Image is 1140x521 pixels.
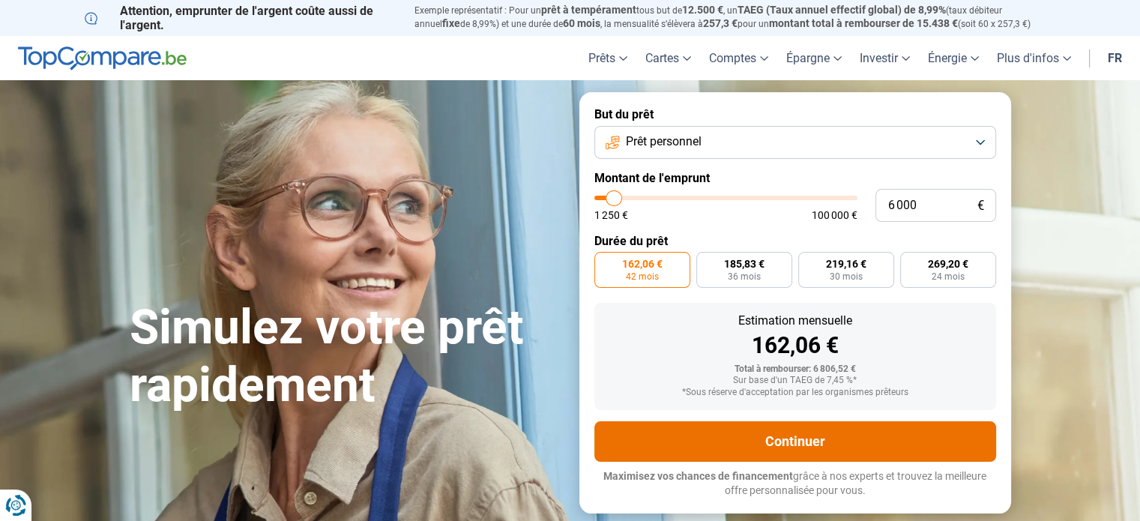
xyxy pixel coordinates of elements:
a: fr [1099,36,1131,80]
div: *Sous réserve d'acceptation par les organismes prêteurs [606,388,984,398]
a: Énergie [919,36,988,80]
button: Continuer [594,421,996,462]
img: TopCompare [18,46,187,70]
a: Comptes [700,36,777,80]
span: 24 mois [932,272,965,281]
span: € [977,199,984,212]
p: Exemple représentatif : Pour un tous but de , un (taux débiteur annuel de 8,99%) et une durée de ... [414,4,1056,31]
span: fixe [442,17,460,29]
a: Épargne [777,36,851,80]
span: 162,06 € [622,259,663,269]
span: 42 mois [626,272,659,281]
label: Durée du prêt [594,234,996,248]
span: 36 mois [728,272,761,281]
span: TAEG (Taux annuel effectif global) de 8,99% [738,4,946,16]
div: Total à rembourser: 6 806,52 € [606,364,984,375]
h1: Simulez votre prêt rapidement [130,299,561,415]
span: 1 250 € [594,210,628,220]
div: 162,06 € [606,334,984,357]
a: Investir [851,36,919,80]
span: Maximisez vos chances de financement [603,470,793,482]
div: Sur base d'un TAEG de 7,45 %* [606,376,984,386]
a: Prêts [579,36,636,80]
a: Plus d'infos [988,36,1080,80]
span: Prêt personnel [626,133,702,150]
div: Estimation mensuelle [606,315,984,327]
span: prêt à tempérament [541,4,636,16]
span: 185,83 € [724,259,764,269]
span: 30 mois [830,272,863,281]
p: grâce à nos experts et trouvez la meilleure offre personnalisée pour vous. [594,469,996,499]
p: Attention, emprunter de l'argent coûte aussi de l'argent. [85,4,396,32]
label: Montant de l'emprunt [594,171,996,185]
span: 60 mois [563,17,600,29]
label: But du prêt [594,107,996,121]
span: montant total à rembourser de 15.438 € [769,17,958,29]
span: 219,16 € [826,259,866,269]
button: Prêt personnel [594,126,996,159]
span: 257,3 € [703,17,738,29]
a: Cartes [636,36,700,80]
span: 12.500 € [682,4,723,16]
span: 100 000 € [812,210,857,220]
span: 269,20 € [928,259,968,269]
